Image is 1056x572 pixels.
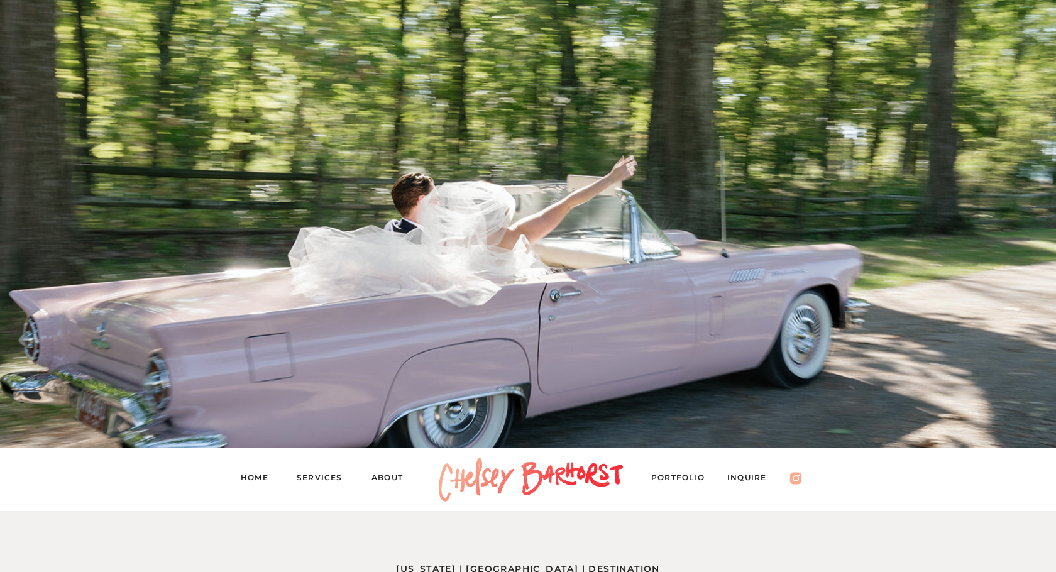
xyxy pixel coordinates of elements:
a: Inquire [727,471,779,488]
a: PORTFOLIO [651,471,717,488]
a: Services [297,471,353,488]
a: About [371,471,415,488]
a: Home [241,471,278,488]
